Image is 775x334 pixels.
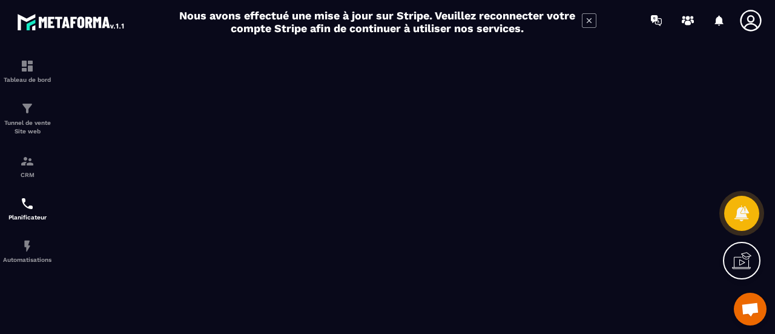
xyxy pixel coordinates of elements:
img: formation [20,154,35,169]
p: Tableau de bord [3,76,51,83]
a: automationsautomationsAutomatisations [3,230,51,272]
img: formation [20,59,35,73]
a: formationformationCRM [3,145,51,187]
p: Tunnel de vente Site web [3,119,51,136]
img: formation [20,101,35,116]
a: schedulerschedulerPlanificateur [3,187,51,230]
img: logo [17,11,126,33]
img: scheduler [20,196,35,211]
p: CRM [3,172,51,178]
h2: Nous avons effectué une mise à jour sur Stripe. Veuillez reconnecter votre compte Stripe afin de ... [179,9,576,35]
p: Planificateur [3,214,51,221]
p: Automatisations [3,256,51,263]
a: Ouvrir le chat [734,293,767,326]
a: formationformationTableau de bord [3,50,51,92]
a: formationformationTunnel de vente Site web [3,92,51,145]
img: automations [20,239,35,253]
